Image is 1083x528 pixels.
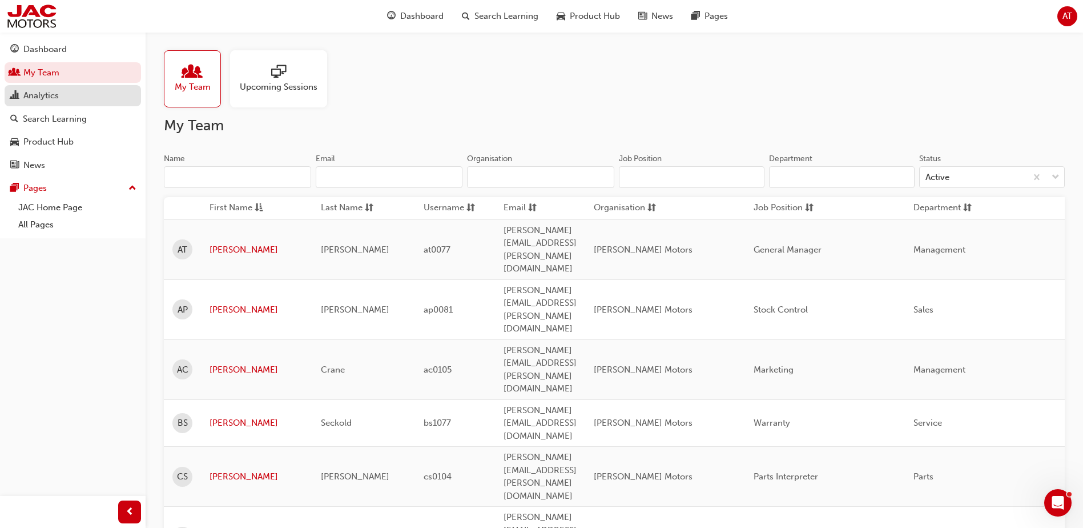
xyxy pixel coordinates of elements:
span: Email [504,201,526,215]
span: sorting-icon [466,201,475,215]
a: [PERSON_NAME] [210,470,304,483]
span: pages-icon [10,183,19,194]
span: CS [177,470,188,483]
span: sessionType_ONLINE_URL-icon [271,65,286,81]
button: Usernamesorting-icon [424,201,486,215]
span: cs0104 [424,471,452,482]
div: Job Position [619,153,662,165]
input: Organisation [467,166,614,188]
button: Last Namesorting-icon [321,201,384,215]
a: guage-iconDashboard [378,5,453,28]
input: Name [164,166,311,188]
a: news-iconNews [629,5,682,28]
a: pages-iconPages [682,5,737,28]
span: Product Hub [570,10,620,23]
span: sorting-icon [805,201,814,215]
span: bs1077 [424,418,451,428]
button: Emailsorting-icon [504,201,566,215]
span: ap0081 [424,305,453,315]
a: [PERSON_NAME] [210,417,304,430]
button: Organisationsorting-icon [594,201,657,215]
div: Status [919,153,941,165]
span: [PERSON_NAME][EMAIL_ADDRESS][DOMAIN_NAME] [504,405,577,441]
img: jac-portal [6,3,58,29]
span: Warranty [754,418,790,428]
span: First Name [210,201,252,215]
button: Pages [5,178,141,199]
a: Upcoming Sessions [230,50,336,107]
span: AT [178,243,187,257]
div: Department [769,153,812,165]
span: sorting-icon [963,201,972,215]
span: at0077 [424,245,450,255]
span: [PERSON_NAME] Motors [594,418,693,428]
div: News [23,159,45,172]
span: people-icon [10,68,19,78]
span: Search Learning [474,10,538,23]
span: Marketing [754,365,794,375]
span: news-icon [638,9,647,23]
span: [PERSON_NAME][EMAIL_ADDRESS][PERSON_NAME][DOMAIN_NAME] [504,285,577,334]
span: car-icon [10,137,19,147]
span: search-icon [10,114,18,125]
span: [PERSON_NAME][EMAIL_ADDRESS][PERSON_NAME][DOMAIN_NAME] [504,225,577,274]
a: My Team [5,62,141,83]
span: [PERSON_NAME] Motors [594,245,693,255]
div: Active [925,171,949,184]
span: Job Position [754,201,803,215]
span: Seckold [321,418,352,428]
input: Email [316,166,463,188]
span: chart-icon [10,91,19,101]
button: Departmentsorting-icon [913,201,976,215]
div: Pages [23,182,47,195]
a: News [5,155,141,176]
span: Service [913,418,942,428]
input: Job Position [619,166,764,188]
span: sorting-icon [365,201,373,215]
span: up-icon [128,181,136,196]
span: [PERSON_NAME] [321,471,389,482]
a: [PERSON_NAME] [210,303,304,317]
span: [PERSON_NAME][EMAIL_ADDRESS][PERSON_NAME][DOMAIN_NAME] [504,345,577,394]
span: [PERSON_NAME] Motors [594,471,693,482]
span: sorting-icon [528,201,537,215]
a: My Team [164,50,230,107]
span: Last Name [321,201,363,215]
span: asc-icon [255,201,263,215]
span: Management [913,245,965,255]
span: sorting-icon [647,201,656,215]
span: Crane [321,365,345,375]
div: Email [316,153,335,165]
div: Product Hub [23,135,74,149]
a: Search Learning [5,109,141,130]
a: search-iconSearch Learning [453,5,547,28]
button: AT [1057,6,1077,26]
span: Sales [913,305,933,315]
span: [PERSON_NAME][EMAIL_ADDRESS][PERSON_NAME][DOMAIN_NAME] [504,452,577,501]
span: news-icon [10,161,19,171]
div: Analytics [23,89,59,102]
button: DashboardMy TeamAnalyticsSearch LearningProduct HubNews [5,37,141,178]
span: prev-icon [126,505,134,519]
a: Analytics [5,85,141,106]
span: search-icon [462,9,470,23]
span: Dashboard [400,10,444,23]
span: AC [177,363,188,377]
span: Parts [913,471,933,482]
span: [PERSON_NAME] Motors [594,305,693,315]
a: [PERSON_NAME] [210,243,304,257]
span: BS [178,417,188,430]
span: Management [913,365,965,375]
span: My Team [175,81,211,94]
span: Stock Control [754,305,808,315]
div: Dashboard [23,43,67,56]
div: Search Learning [23,113,87,126]
a: JAC Home Page [14,199,141,217]
span: AT [1062,10,1072,23]
a: Product Hub [5,131,141,153]
h2: My Team [164,117,1065,135]
a: Dashboard [5,39,141,60]
span: News [651,10,673,23]
span: down-icon [1052,170,1060,185]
